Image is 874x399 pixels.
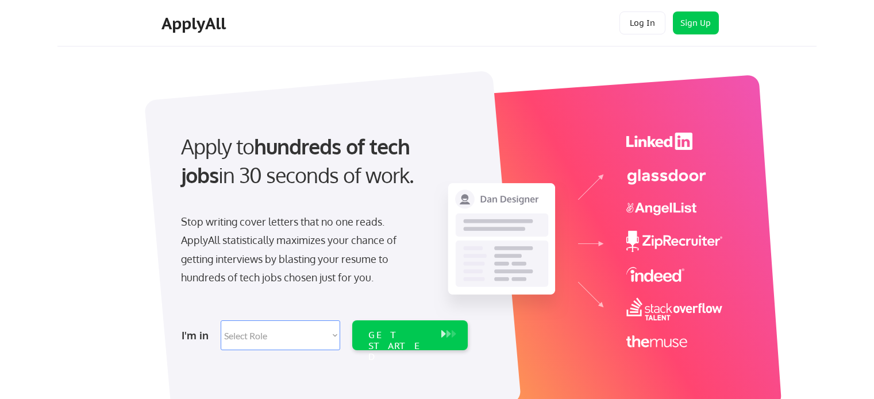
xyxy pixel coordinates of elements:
[368,330,430,363] div: GET STARTED
[673,11,719,34] button: Sign Up
[181,132,463,190] div: Apply to in 30 seconds of work.
[182,326,214,344] div: I'm in
[181,212,417,287] div: Stop writing cover letters that no one reads. ApplyAll statistically maximizes your chance of get...
[161,14,229,33] div: ApplyAll
[181,133,415,188] strong: hundreds of tech jobs
[619,11,665,34] button: Log In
